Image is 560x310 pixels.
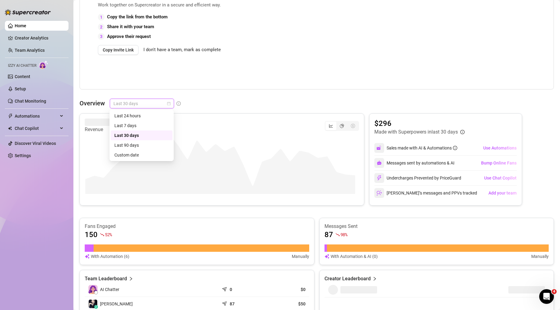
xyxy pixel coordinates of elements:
div: Last 24 hours [111,111,172,121]
img: svg%3e [325,253,329,260]
strong: Share it with your team [107,24,154,29]
span: Use Automations [483,146,517,150]
div: 1 [98,14,105,21]
span: Automations [15,111,58,121]
a: Discover Viral Videos [15,141,56,146]
a: Team Analytics [15,48,45,53]
div: 2 [98,24,105,30]
article: Creator Leaderboard [325,275,371,282]
div: Messages sent by automations & AI [374,158,454,168]
span: 98 % [340,232,347,237]
div: Custom date [114,152,169,158]
article: $50 [268,301,306,307]
strong: Copy the link from the bottom [107,14,168,20]
span: Work together on Supercreator in a secure and efficient way. [98,2,409,9]
button: Bump Online Fans [481,158,517,168]
a: Home [15,23,26,28]
img: svg%3e [376,175,382,181]
span: 4 [552,289,557,294]
article: With Automation & AI (0) [331,253,378,260]
div: Custom date [111,150,172,160]
article: Revenue [85,126,121,133]
article: 150 [85,230,98,240]
span: I don't have a team, mark as complete [143,46,221,54]
span: line-chart [329,124,333,128]
article: $0 [268,286,306,293]
span: send [222,300,228,306]
div: Last 7 days [114,122,169,129]
span: Last 30 days [113,99,170,108]
span: Chat Copilot [15,123,58,133]
span: info-circle [176,101,181,106]
img: Athena Blaze [89,300,97,308]
article: 87 [325,230,333,240]
div: 3 [98,33,105,40]
span: thunderbolt [8,114,13,119]
article: Overview [80,99,105,108]
div: Sales made with AI & Automations [387,145,457,151]
article: Fans Engaged [85,223,309,230]
a: Creator Analytics [15,33,64,43]
strong: Approve their request [107,34,151,39]
iframe: Intercom live chat [539,289,554,304]
span: calendar [167,102,171,105]
span: AI Chatter [100,286,119,293]
span: info-circle [460,130,465,134]
span: Bump Online Fans [481,161,517,165]
span: info-circle [453,146,457,150]
div: Last 90 days [111,140,172,150]
iframe: Adding Team Members [424,2,546,80]
article: Team Leaderboard [85,275,127,282]
div: Last 24 hours [114,112,169,119]
article: Manually [531,253,549,260]
img: svg%3e [377,161,382,165]
span: Add your team [488,191,517,195]
article: Made with Superpowers in last 30 days [374,128,458,136]
div: z [94,305,98,309]
span: pie-chart [340,124,344,128]
img: svg%3e [376,145,382,151]
img: Chat Copilot [8,126,12,130]
span: 52 % [105,232,112,237]
button: Use Automations [483,143,517,153]
img: svg%3e [376,190,382,196]
div: Last 7 days [111,121,172,130]
div: Last 30 days [114,132,169,139]
span: right [129,275,133,282]
span: dollar-circle [351,124,355,128]
span: right [373,275,377,282]
span: Copy Invite Link [103,47,134,52]
article: 87 [230,301,235,307]
span: fall [100,232,104,237]
a: Setup [15,86,26,91]
div: Last 90 days [114,142,169,149]
div: Undercharges Prevented by PriceGuard [374,173,461,183]
button: Use Chat Copilot [484,173,517,183]
img: svg%3e [85,253,90,260]
img: logo-BBDzfeDw.svg [5,9,51,15]
button: Add your team [488,188,517,198]
img: izzy-ai-chatter-avatar-DDCN_rTZ.svg [88,285,98,294]
span: send [222,285,228,292]
a: Settings [15,153,31,158]
span: [PERSON_NAME] [100,301,133,307]
a: Content [15,74,30,79]
span: Use Chat Copilot [484,176,517,180]
a: Chat Monitoring [15,99,46,104]
article: 0 [230,286,232,293]
div: [PERSON_NAME]’s messages and PPVs tracked [374,188,477,198]
button: Copy Invite Link [98,45,139,55]
span: Izzy AI Chatter [8,63,36,69]
span: fall [336,232,340,237]
div: Last 30 days [111,130,172,140]
article: With Automation (6) [91,253,129,260]
div: segmented control [325,121,359,131]
article: Messages Sent [325,223,549,230]
article: $296 [374,119,465,128]
article: Manually [292,253,309,260]
img: AI Chatter [39,60,48,69]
